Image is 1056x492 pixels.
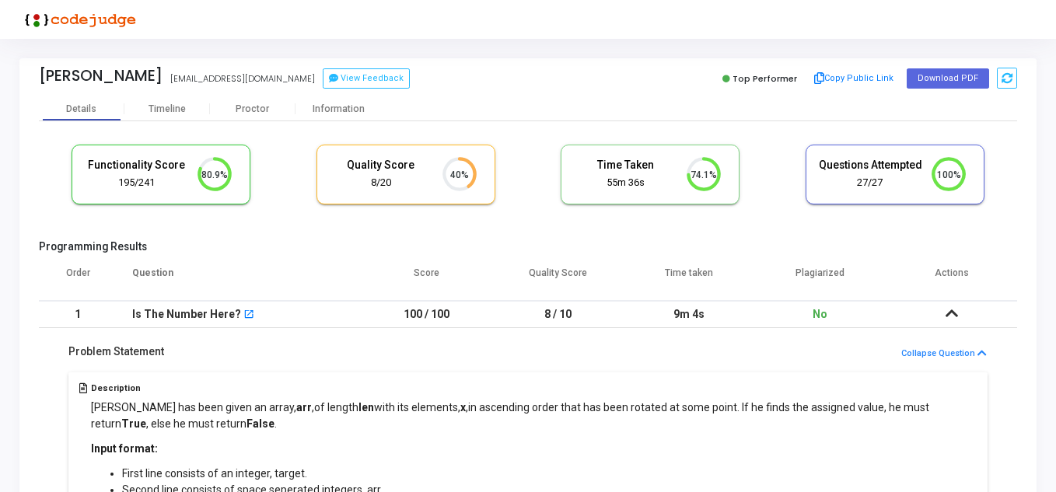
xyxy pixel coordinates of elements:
[809,67,899,90] button: Copy Public Link
[247,417,274,430] strong: False
[39,240,1017,253] h5: Programming Results
[362,301,493,328] td: 100 / 100
[900,347,988,361] button: Collapse Question
[733,72,797,85] span: Top Performer
[296,401,312,413] strong: arr
[84,159,188,172] h5: Functionality Score
[91,442,158,455] strong: Input format:
[122,467,307,480] span: First line consists of an integer, target.
[149,103,186,115] div: Timeline
[329,176,433,190] div: 8/20
[68,345,164,358] h5: Problem Statement
[573,159,677,172] h5: Time Taken
[91,401,314,413] span: [PERSON_NAME] has been given an array, ,
[39,257,117,301] th: Order
[39,301,117,328] td: 1
[323,68,410,89] button: View Feedback
[132,302,241,327] div: Is The Number Here?
[121,417,146,430] strong: True
[813,308,827,320] span: No
[91,401,929,430] span: in ascending order that has been rotated at some point. If he finds the assigned value, he must r...
[492,257,624,301] th: Quality Score
[295,103,381,115] div: Information
[573,176,677,190] div: 55m 36s
[170,72,315,85] div: [EMAIL_ADDRESS][DOMAIN_NAME]
[66,103,96,115] div: Details
[84,176,188,190] div: 195/241
[19,4,136,35] img: logo
[314,401,374,413] span: of length
[818,159,922,172] h5: Questions Attempted
[329,159,433,172] h5: Quality Score
[210,103,295,115] div: Proctor
[907,68,989,89] button: Download PDF
[492,301,624,328] td: 8 / 10
[91,383,977,393] h5: Description
[374,401,468,413] span: with its elements, ,
[624,301,755,328] td: 9m 4s
[243,310,254,321] mat-icon: open_in_new
[358,401,374,413] strong: len
[818,176,922,190] div: 27/27
[362,257,493,301] th: Score
[117,257,362,301] th: Question
[624,257,755,301] th: Time taken
[39,67,163,85] div: [PERSON_NAME]
[755,257,886,301] th: Plagiarized
[460,401,466,413] strong: x
[886,257,1017,301] th: Actions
